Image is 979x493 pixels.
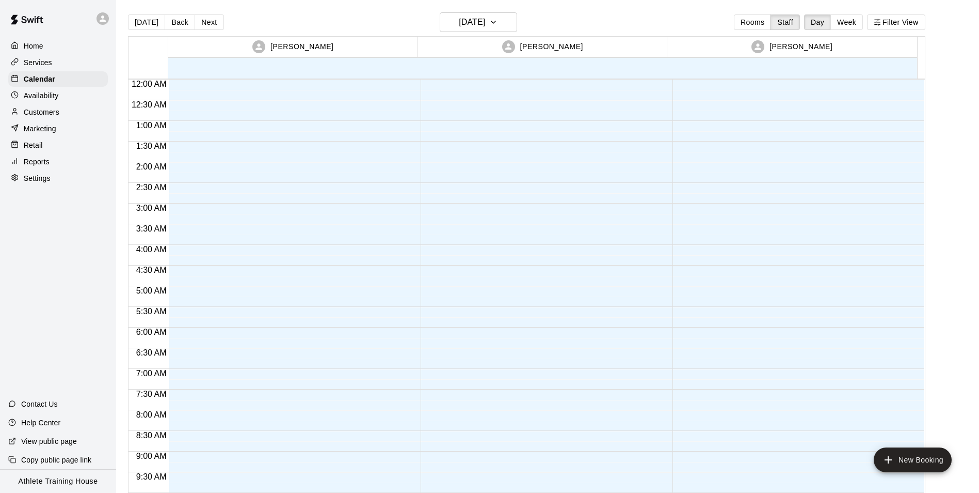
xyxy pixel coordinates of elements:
[134,431,169,440] span: 8:30 AM
[867,14,925,30] button: Filter View
[24,107,59,117] p: Customers
[134,121,169,130] span: 1:00 AM
[134,183,169,192] span: 2:30 AM
[21,436,77,446] p: View public page
[19,476,98,487] p: Athlete Training House
[8,154,108,170] a: Reports
[134,307,169,316] span: 5:30 AM
[440,12,517,32] button: [DATE]
[134,328,169,336] span: 6:00 AM
[129,100,169,109] span: 12:30 AM
[134,286,169,295] span: 5:00 AM
[134,142,169,150] span: 1:30 AM
[804,14,831,30] button: Day
[134,369,169,378] span: 7:00 AM
[771,14,800,30] button: Staff
[8,171,108,186] a: Settings
[21,455,91,465] p: Copy public page link
[874,448,952,472] button: add
[134,162,169,171] span: 2:00 AM
[129,80,169,88] span: 12:00 AM
[24,157,50,167] p: Reports
[134,390,169,398] span: 7:30 AM
[734,14,771,30] button: Rooms
[24,124,56,134] p: Marketing
[24,140,43,150] p: Retail
[24,90,59,101] p: Availability
[8,104,108,120] a: Customers
[8,55,108,70] a: Services
[8,71,108,87] a: Calendar
[134,245,169,254] span: 4:00 AM
[459,15,485,29] h6: [DATE]
[769,41,832,52] p: [PERSON_NAME]
[134,348,169,357] span: 6:30 AM
[21,418,60,428] p: Help Center
[830,14,863,30] button: Week
[134,472,169,481] span: 9:30 AM
[8,137,108,153] a: Retail
[134,410,169,419] span: 8:00 AM
[8,38,108,54] a: Home
[134,224,169,233] span: 3:30 AM
[21,399,58,409] p: Contact Us
[24,57,52,68] p: Services
[134,452,169,460] span: 9:00 AM
[24,41,43,51] p: Home
[24,173,51,183] p: Settings
[134,204,169,212] span: 3:00 AM
[520,41,583,52] p: [PERSON_NAME]
[270,41,333,52] p: [PERSON_NAME]
[195,14,223,30] button: Next
[24,74,55,84] p: Calendar
[134,266,169,274] span: 4:30 AM
[128,14,165,30] button: [DATE]
[8,121,108,136] a: Marketing
[8,88,108,103] a: Availability
[165,14,195,30] button: Back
